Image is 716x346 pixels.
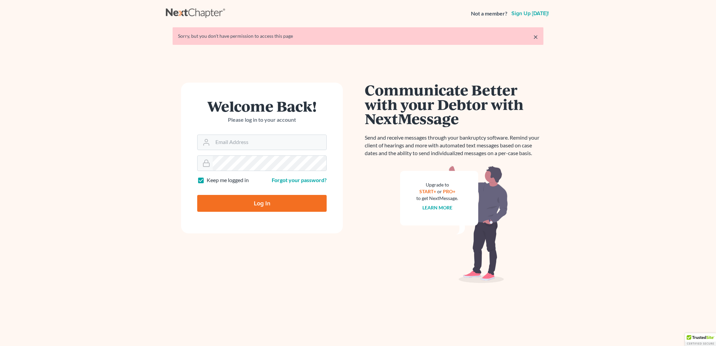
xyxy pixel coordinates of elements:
a: Forgot your password? [272,177,327,183]
span: or [437,189,442,194]
p: Please log in to your account [197,116,327,124]
div: Upgrade to [416,181,458,188]
a: Learn more [422,205,452,210]
h1: Communicate Better with your Debtor with NextMessage [365,83,543,126]
a: PRO+ [443,189,455,194]
img: nextmessage_bg-59042aed3d76b12b5cd301f8e5b87938c9018125f34e5fa2b7a6b67550977c72.svg [400,165,508,283]
a: START+ [419,189,436,194]
div: Sorry, but you don't have permission to access this page [178,33,538,39]
input: Email Address [213,135,326,150]
div: to get NextMessage. [416,195,458,202]
strong: Not a member? [471,10,507,18]
a: Sign up [DATE]! [510,11,550,16]
h1: Welcome Back! [197,99,327,113]
label: Keep me logged in [207,176,249,184]
p: Send and receive messages through your bankruptcy software. Remind your client of hearings and mo... [365,134,543,157]
div: TrustedSite Certified [685,333,716,346]
input: Log In [197,195,327,212]
a: × [533,33,538,41]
